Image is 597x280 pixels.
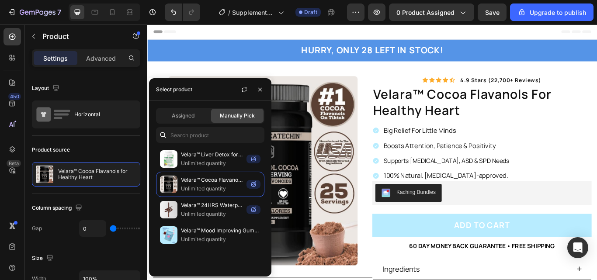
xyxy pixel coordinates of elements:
[160,201,177,218] img: collections
[510,3,594,21] button: Upgrade to publish
[32,252,55,264] div: Size
[181,159,243,168] p: Unlimited quantity
[365,61,459,69] p: 4.9 stars (22,700+ reviews)
[36,166,53,183] img: product feature img
[262,72,518,111] h1: velara™ cocoa flavanols for healthy heart
[567,237,588,258] div: Open Intercom Messenger
[57,7,61,17] p: 7
[80,221,106,236] input: Auto
[147,24,597,280] iframe: Design area
[517,8,586,17] div: Upgrade to publish
[273,191,283,202] img: KachingBundles.png
[3,3,65,21] button: 7
[290,191,336,200] div: Kaching Bundles
[358,226,423,243] div: Add to cart
[172,112,194,120] span: Assigned
[160,150,177,168] img: collections
[181,184,243,193] p: Unlimited quantity
[156,86,192,93] div: Select product
[7,160,21,167] div: Beta
[181,226,260,235] p: Velara™ Mood Improving Gummies for Kids
[275,137,422,146] p: Boosts Attention, Patience & Positivity
[156,127,264,143] input: Search in Settings & Advanced
[275,154,422,164] span: Supports [MEDICAL_DATA], ASD & SPD Needs
[32,225,42,232] div: Gap
[32,146,70,154] div: Product source
[275,119,422,129] p: Big Relief For Little Minds
[305,252,475,265] p: 60 DAY MONEY BACK GUARANTEE • FREE SHIPPING
[389,3,474,21] button: 0 product assigned
[74,104,128,124] div: Horizontal
[160,226,177,244] img: collections
[43,54,68,63] p: Settings
[275,172,422,181] p: 100% Natural. [MEDICAL_DATA]-approved.
[181,201,243,210] p: Velara™ 24HRS Waterproof Eye Liner
[232,8,274,17] span: Supplements Cocoa Flavanols New LP | WIP
[478,3,507,21] button: Save
[160,176,177,193] img: collections
[181,210,243,218] p: Unlimited quantity
[32,83,61,94] div: Layout
[8,93,21,100] div: 450
[181,176,243,184] p: Velara™ Cocoa Flavanols for Healthy Heart
[86,54,116,63] p: Advanced
[165,3,200,21] div: Undo/Redo
[181,150,243,159] p: Velara™ Liver Detox for Healthy Digestion
[220,112,255,120] span: Manually Pick
[32,202,84,214] div: Column spacing
[58,168,136,180] p: Velara™ Cocoa Flavanols for Healthy Heart
[42,31,117,41] p: Product
[396,8,455,17] span: 0 product assigned
[181,235,260,244] p: Unlimited quantity
[304,8,317,16] span: Draft
[485,9,500,16] span: Save
[266,186,343,207] button: Kaching Bundles
[228,8,230,17] span: /
[262,221,518,248] button: Add to cart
